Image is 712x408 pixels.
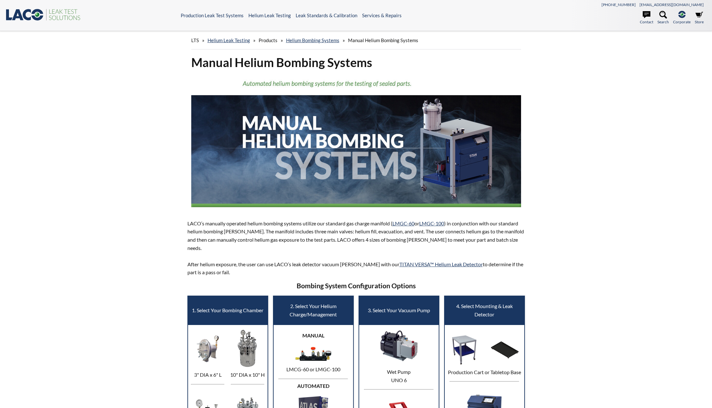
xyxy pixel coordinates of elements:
img: 3" x 8" Bombing Chamber [190,329,226,369]
td: 4. Select Mounting & Leak Detector [444,296,525,325]
a: LMGC-60 [392,220,414,226]
span: LTS [191,37,199,43]
a: Helium Leak Testing [208,37,250,43]
h3: Bombing System Configuration Options [187,282,525,291]
a: Services & Repairs [362,12,402,18]
a: Helium Bombing Systems [286,37,339,43]
img: Production Cart [448,334,480,366]
p: Production Cart or Tabletop Base [446,368,523,376]
p: LACO’s manually operated helium bombing systems utilize our standard gas charge manifold ( or ) i... [187,219,525,276]
a: Store [695,11,704,25]
p: Wet Pump UNO 6 [361,368,437,384]
img: Manual Charge Management [293,345,333,363]
span: Products [259,37,277,43]
td: 2. Select Your Helium Charge/Management [273,296,353,325]
h1: Manual Helium Bombing Systems [191,55,521,70]
a: Production Leak Test Systems [181,12,244,18]
a: TITAN VERSA™ Helium Leak Detector [399,261,483,267]
img: 10" x 10" Bombing Chamber [229,329,266,369]
a: [EMAIL_ADDRESS][DOMAIN_NAME] [640,2,704,7]
a: Helium Leak Testing [248,12,291,18]
a: LMGC-100 [419,220,444,226]
a: [PHONE_NUMBER] [602,2,636,7]
strong: AUTOMATED [297,383,329,389]
p: LMCG-60 or LMGC-100 [275,365,352,374]
p: 10" DIA x 10" H [229,371,266,379]
strong: MANUAL [302,332,324,338]
p: 3" DIA x 6" L [190,371,226,379]
td: 3. Select Your Vacuum Pump [359,296,439,325]
span: Corporate [673,19,691,25]
a: Leak Standards & Calibration [296,12,357,18]
div: » » » » [191,31,521,49]
span: Manual Helium Bombing Systems [348,37,418,43]
img: UNO 6 Vacuum Pump [379,326,419,366]
td: 1. Select Your Bombing Chamber [188,296,268,325]
img: Manual Helium Bombing Systems Banner [191,75,521,207]
a: Search [657,11,669,25]
a: Contact [640,11,653,25]
img: Tabletop Base [489,334,521,366]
